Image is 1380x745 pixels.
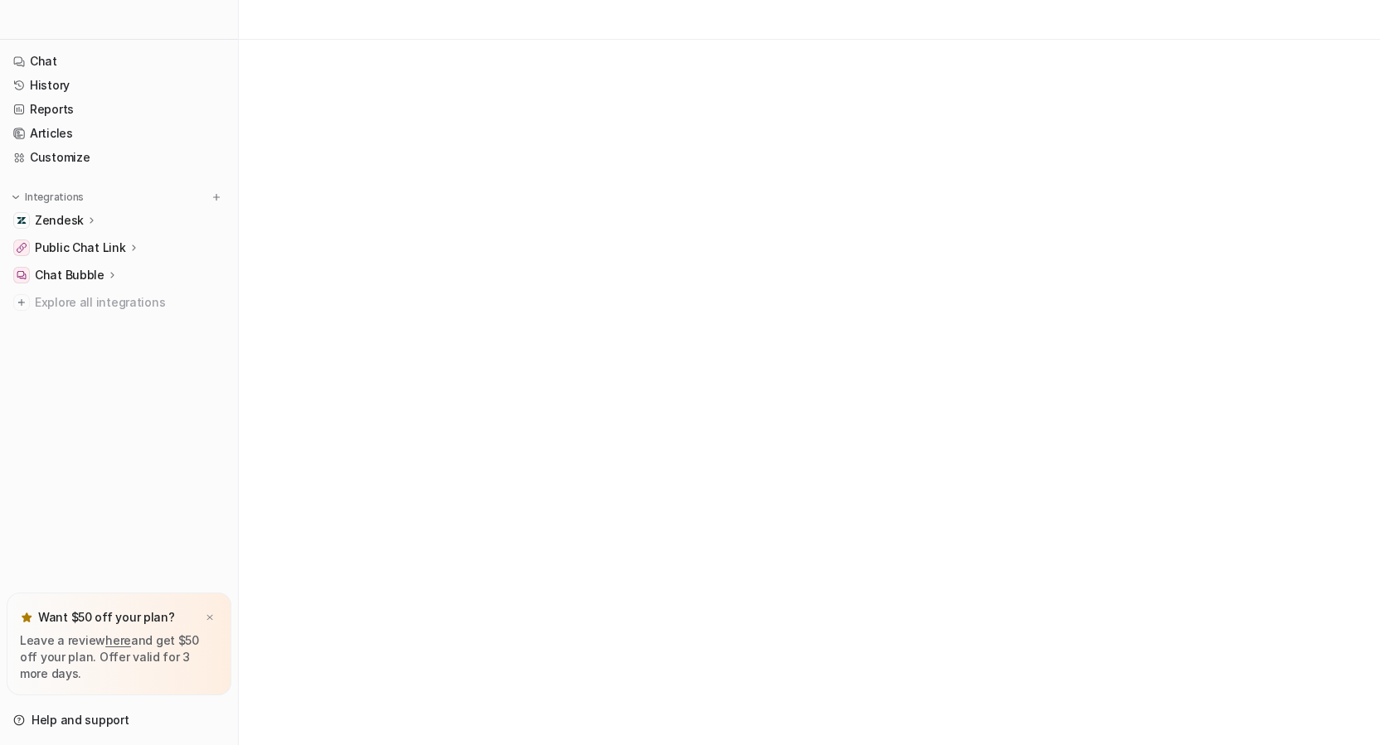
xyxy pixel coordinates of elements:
img: explore all integrations [13,294,30,311]
a: Chat [7,50,231,73]
p: Leave a review and get $50 off your plan. Offer valid for 3 more days. [20,632,218,682]
a: Reports [7,98,231,121]
a: Articles [7,122,231,145]
a: Customize [7,146,231,169]
p: Zendesk [35,212,84,229]
img: Public Chat Link [17,243,27,253]
a: Explore all integrations [7,291,231,314]
p: Public Chat Link [35,239,126,256]
p: Integrations [25,191,84,204]
img: menu_add.svg [211,191,222,203]
img: star [20,611,33,624]
img: Chat Bubble [17,270,27,280]
p: Want $50 off your plan? [38,609,175,626]
a: History [7,74,231,97]
img: expand menu [10,191,22,203]
span: Explore all integrations [35,289,225,316]
a: here [105,633,131,647]
a: Help and support [7,709,231,732]
button: Integrations [7,189,89,206]
p: Chat Bubble [35,267,104,283]
img: Zendesk [17,215,27,225]
img: x [205,612,215,623]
